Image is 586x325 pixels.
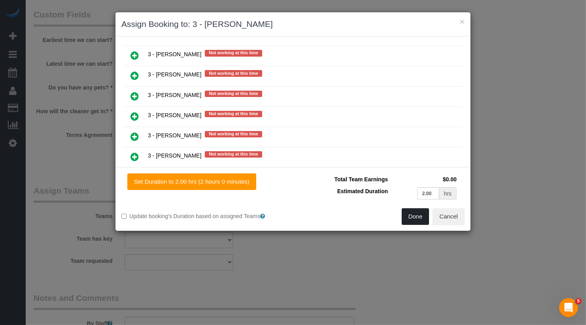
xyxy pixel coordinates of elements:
[205,70,262,76] span: Not working at this time
[148,152,201,159] span: 3 - [PERSON_NAME]
[559,298,578,317] iframe: Intercom live chat
[127,173,256,190] button: Set Duration to 2.00 hrs (2 hours 0 minutes)
[121,214,127,219] input: Update booking's Duration based on assigned Teams
[390,173,459,185] td: $0.00
[148,112,201,118] span: 3 - [PERSON_NAME]
[439,187,457,200] div: hrs
[148,132,201,139] span: 3 - [PERSON_NAME]
[460,17,465,26] button: ×
[121,18,465,30] h3: Assign Booking to: 3 - [PERSON_NAME]
[205,111,262,117] span: Not working at this time
[299,173,390,185] td: Total Team Earnings
[205,151,262,158] span: Not working at this time
[205,131,262,137] span: Not working at this time
[121,212,287,220] label: Update booking's Duration based on assigned Teams
[205,50,262,56] span: Not working at this time
[205,91,262,97] span: Not working at this time
[337,188,388,194] span: Estimated Duration
[148,92,201,98] span: 3 - [PERSON_NAME]
[402,208,429,225] button: Done
[148,51,201,58] span: 3 - [PERSON_NAME]
[148,72,201,78] span: 3 - [PERSON_NAME]
[433,208,465,225] button: Cancel
[575,298,582,304] span: 5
